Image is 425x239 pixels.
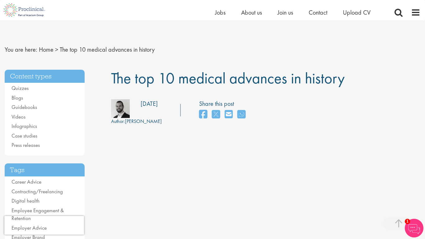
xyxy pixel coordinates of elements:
span: The top 10 medical advances in history [111,68,345,88]
span: You are here: [5,45,37,54]
span: > [55,45,58,54]
span: 1 [405,219,410,224]
a: Jobs [215,8,226,16]
span: The top 10 medical advances in history [60,45,155,54]
a: share on whats app [237,108,245,121]
a: Career Advice [12,178,41,185]
a: share on email [225,108,233,121]
a: breadcrumb link [39,45,54,54]
a: Upload CV [343,8,371,16]
img: 76d2c18e-6ce3-4617-eefd-08d5a473185b [111,99,130,118]
a: Case studies [12,132,37,139]
a: Contracting/Freelancing [12,188,63,195]
a: Contact [309,8,327,16]
span: Author: [111,118,125,124]
label: Share this post [199,99,249,108]
a: Infographics [12,123,37,129]
img: Chatbot [405,219,423,237]
iframe: reCAPTCHA [4,216,84,235]
a: Digital health [12,197,40,204]
a: Blogs [12,94,23,101]
a: Quizzes [12,85,29,91]
a: Employee Engagement & Retention [12,207,64,222]
div: [PERSON_NAME] [111,118,162,125]
a: Videos [12,113,26,120]
a: share on facebook [199,108,207,121]
a: share on twitter [212,108,220,121]
h3: Tags [5,163,85,177]
a: Join us [278,8,293,16]
a: Press releases [12,142,40,148]
a: Guidebooks [12,104,37,110]
a: About us [241,8,262,16]
div: [DATE] [141,99,158,108]
h3: Content types [5,70,85,83]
